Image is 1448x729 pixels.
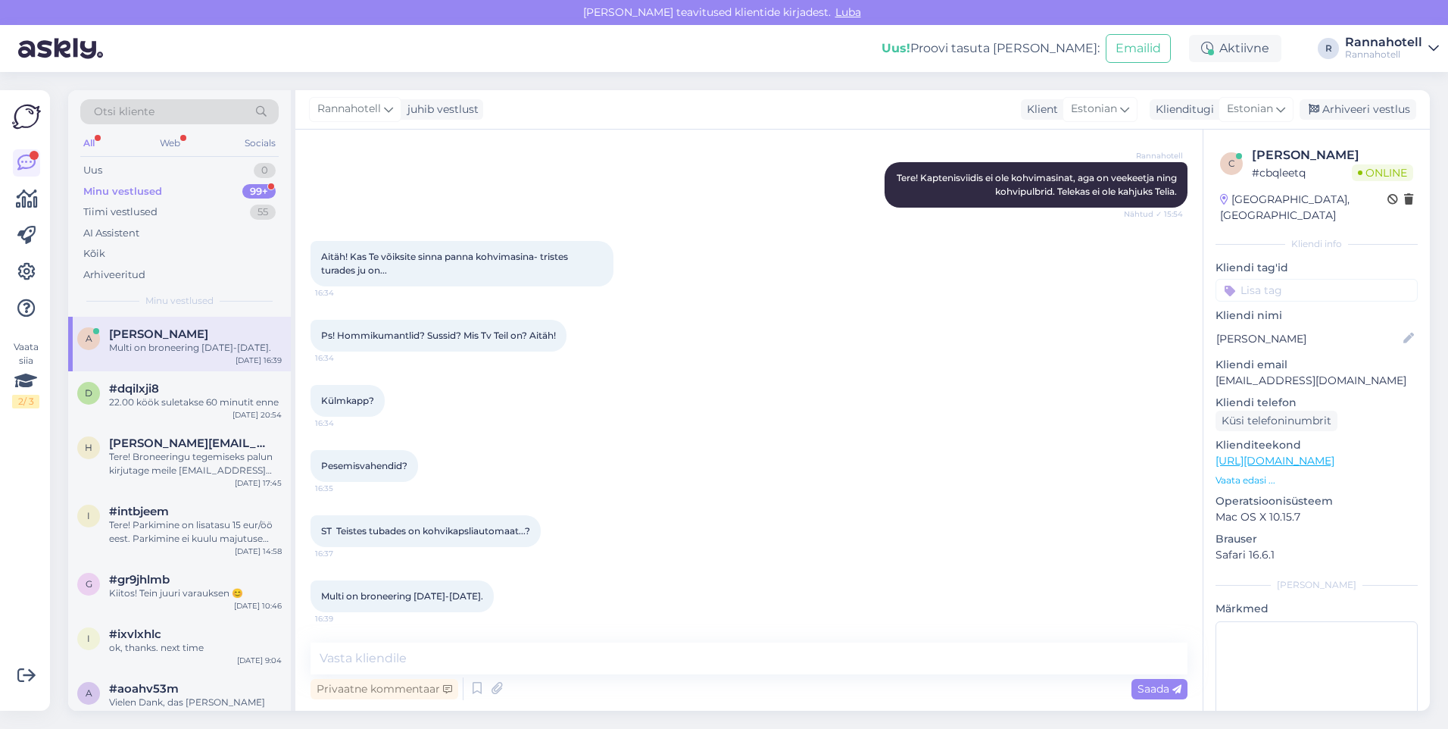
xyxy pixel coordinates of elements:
[1071,101,1117,117] span: Estonian
[1345,36,1422,48] div: Rannahotell
[1216,237,1418,251] div: Kliendi info
[109,327,208,341] span: Alla Koptsev
[1352,164,1413,181] span: Online
[315,548,372,559] span: 16:37
[87,510,90,521] span: i
[1216,547,1418,563] p: Safari 16.6.1
[321,251,570,276] span: Aitäh! Kas Te võiksite sinna panna kohvimasina- tristes turades ju on...
[109,450,282,477] div: Tere! Broneeringu tegemiseks palun kirjutage meile [EMAIL_ADDRESS][DOMAIN_NAME] meili peale.
[237,655,282,666] div: [DATE] 9:04
[321,525,530,537] span: ST Teistes tubades on kohvikapsliautomaat...?
[235,546,282,557] div: [DATE] 14:58
[1189,35,1281,62] div: Aktiivne
[1216,308,1418,324] p: Kliendi nimi
[242,184,276,199] div: 99+
[85,442,92,453] span: h
[1150,102,1214,117] div: Klienditugi
[1216,260,1418,276] p: Kliendi tag'id
[109,573,170,587] span: #gr9jhlmb
[1227,101,1273,117] span: Estonian
[109,382,159,396] span: #dqilxji8
[321,460,407,471] span: Pesemisvahendid?
[109,505,169,518] span: #intbjeem
[83,246,105,261] div: Kõik
[315,352,372,364] span: 16:34
[87,633,90,644] span: i
[1252,164,1352,181] div: # cbqleetq
[311,679,458,699] div: Privaatne kommentaar
[109,396,282,409] div: 22.00 köök suletakse 60 minutit enne
[315,418,372,429] span: 16:34
[109,682,179,696] span: #aoahv53m
[1216,373,1418,389] p: [EMAIL_ADDRESS][DOMAIN_NAME]
[109,696,282,723] div: Vielen Dank, das [PERSON_NAME] wir. Bis dann!
[315,613,372,624] span: 16:39
[86,687,92,699] span: a
[1216,357,1418,373] p: Kliendi email
[1220,192,1387,224] div: [GEOGRAPHIC_DATA], [GEOGRAPHIC_DATA]
[109,518,282,546] div: Tere! Parkimine on lisatasu 15 eur/öö eest. Parkimine ei kuulu majutuse hinna sisse.
[1124,208,1183,220] span: Nähtud ✓ 15:54
[109,436,267,450] span: heidi.holmavuo@gmail.com
[242,133,279,153] div: Socials
[83,184,162,199] div: Minu vestlused
[109,587,282,600] div: Kiitos! Tein juuri varauksen 😊
[882,39,1100,58] div: Proovi tasuta [PERSON_NAME]:
[1318,38,1339,59] div: R
[232,409,282,421] div: [DATE] 20:54
[1300,99,1416,120] div: Arhiveeri vestlus
[85,387,92,399] span: d
[83,163,102,178] div: Uus
[1216,493,1418,509] p: Operatsioonisüsteem
[145,294,214,308] span: Minu vestlused
[1137,682,1181,696] span: Saada
[317,101,381,117] span: Rannahotell
[1216,578,1418,592] div: [PERSON_NAME]
[1216,454,1334,468] a: [URL][DOMAIN_NAME]
[109,341,282,355] div: Multi on broneering [DATE]-[DATE].
[897,172,1179,197] span: Tere! Kaptenisviidis ei ole kohvimasinat, aga on veekeetja ning kohvipulbrid. Telekas ei ole kahj...
[250,205,276,220] div: 55
[236,355,282,366] div: [DATE] 16:39
[254,163,276,178] div: 0
[1216,531,1418,547] p: Brauser
[315,287,372,299] span: 16:34
[831,5,866,19] span: Luba
[321,395,374,406] span: Külmkapp?
[1216,509,1418,525] p: Mac OS X 10.15.7
[321,330,556,341] span: Ps! Hommikumantlid? Sussid? Mis Tv Teil on? Aitäh!
[80,133,98,153] div: All
[882,41,910,55] b: Uus!
[1228,158,1235,169] span: c
[12,395,39,408] div: 2 / 3
[1216,395,1418,411] p: Kliendi telefon
[83,226,139,241] div: AI Assistent
[94,104,154,120] span: Otsi kliente
[1216,279,1418,302] input: Lisa tag
[1216,601,1418,617] p: Märkmed
[12,340,39,408] div: Vaata siia
[321,590,483,602] span: Multi on broneering [DATE]-[DATE].
[401,102,479,117] div: juhib vestlust
[1021,102,1058,117] div: Klient
[235,477,282,489] div: [DATE] 17:45
[1345,48,1422,61] div: Rannahotell
[1126,150,1183,161] span: Rannahotell
[315,483,372,494] span: 16:35
[1216,437,1418,453] p: Klienditeekond
[1216,411,1337,431] div: Küsi telefoninumbrit
[109,641,282,655] div: ok, thanks. next time
[109,627,161,641] span: #ixvlxhlc
[1106,34,1171,63] button: Emailid
[1216,474,1418,487] p: Vaata edasi ...
[1216,330,1400,347] input: Lisa nimi
[1252,146,1413,164] div: [PERSON_NAME]
[234,600,282,612] div: [DATE] 10:46
[1345,36,1439,61] a: RannahotellRannahotell
[12,102,41,131] img: Askly Logo
[157,133,183,153] div: Web
[83,268,145,283] div: Arhiveeritud
[83,205,158,220] div: Tiimi vestlused
[86,578,92,590] span: g
[86,333,92,344] span: A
